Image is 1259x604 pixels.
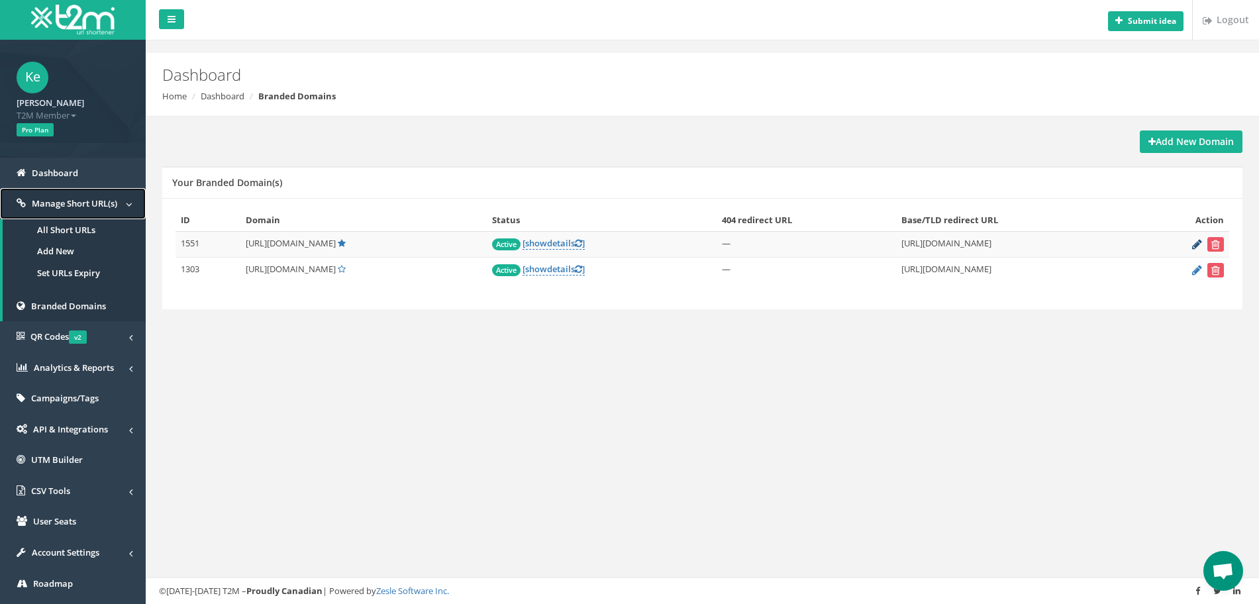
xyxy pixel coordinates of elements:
span: T2M Member [17,109,129,122]
a: Default [338,237,346,249]
span: [URL][DOMAIN_NAME] [246,237,336,249]
strong: Proudly Canadian [246,585,323,597]
td: — [717,258,896,283]
h5: Your Branded Domain(s) [172,177,282,187]
td: — [717,232,896,258]
a: Set Default [338,263,346,275]
th: ID [176,209,240,232]
a: Set URLs Expiry [3,262,146,284]
span: [URL][DOMAIN_NAME] [246,263,336,275]
span: User Seats [33,515,76,527]
span: CSV Tools [31,485,70,497]
td: [URL][DOMAIN_NAME] [896,232,1134,258]
span: Dashboard [32,167,78,179]
span: Roadmap [33,578,73,589]
span: Campaigns/Tags [31,392,99,404]
a: [showdetails] [523,263,585,276]
span: Analytics & Reports [34,362,114,374]
span: Active [492,238,521,250]
a: Dashboard [201,90,244,102]
td: 1303 [176,258,240,283]
span: QR Codes [30,330,87,342]
h2: Dashboard [162,66,1059,83]
span: Pro Plan [17,123,54,136]
a: [showdetails] [523,237,585,250]
span: Active [492,264,521,276]
td: [URL][DOMAIN_NAME] [896,258,1134,283]
strong: Branded Domains [258,90,336,102]
th: Status [487,209,717,232]
th: Action [1135,209,1229,232]
a: Add New [3,240,146,262]
strong: [PERSON_NAME] [17,97,84,109]
span: UTM Builder [31,454,83,466]
a: Home [162,90,187,102]
span: Manage Short URL(s) [32,197,117,209]
td: 1551 [176,232,240,258]
span: Branded Domains [31,300,106,312]
a: All Short URLs [3,219,146,241]
th: 404 redirect URL [717,209,896,232]
span: v2 [69,330,87,344]
a: Zesle Software Inc. [376,585,449,597]
div: ©[DATE]-[DATE] T2M – | Powered by [159,585,1246,597]
b: Submit idea [1128,15,1176,26]
img: T2M [31,5,115,34]
th: Base/TLD redirect URL [896,209,1134,232]
span: API & Integrations [33,423,108,435]
span: show [525,263,547,275]
a: Add New Domain [1140,130,1242,153]
th: Domain [240,209,487,232]
a: [PERSON_NAME] T2M Member [17,93,129,121]
div: Open chat [1203,551,1243,591]
strong: Add New Domain [1148,135,1234,148]
span: Account Settings [32,546,99,558]
button: Submit idea [1108,11,1183,31]
span: show [525,237,547,249]
span: Ke [17,62,48,93]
